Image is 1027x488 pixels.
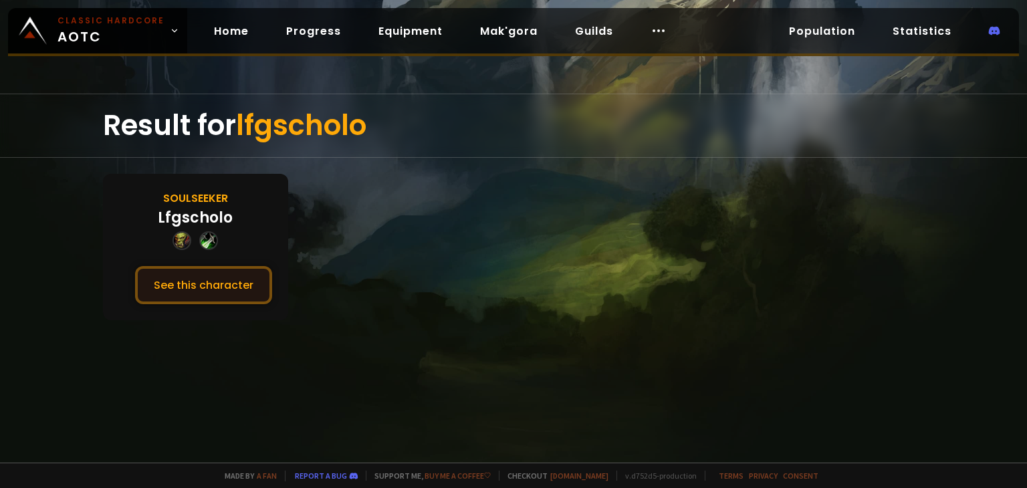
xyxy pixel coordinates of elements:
button: See this character [135,266,272,304]
span: lfgscholo [236,106,366,145]
a: Mak'gora [469,17,548,45]
a: Privacy [749,471,778,481]
div: Soulseeker [163,190,228,207]
a: Progress [275,17,352,45]
span: v. d752d5 - production [616,471,697,481]
a: Report a bug [295,471,347,481]
span: AOTC [58,15,164,47]
div: Lfgscholo [158,207,233,229]
a: Guilds [564,17,624,45]
a: Buy me a coffee [425,471,491,481]
a: [DOMAIN_NAME] [550,471,608,481]
div: Result for [103,94,925,157]
span: Support me, [366,471,491,481]
span: Checkout [499,471,608,481]
a: Statistics [882,17,962,45]
a: Population [778,17,866,45]
span: Made by [217,471,277,481]
a: Classic HardcoreAOTC [8,8,187,53]
a: Home [203,17,259,45]
a: a fan [257,471,277,481]
a: Terms [719,471,744,481]
a: Equipment [368,17,453,45]
small: Classic Hardcore [58,15,164,27]
a: Consent [783,471,818,481]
